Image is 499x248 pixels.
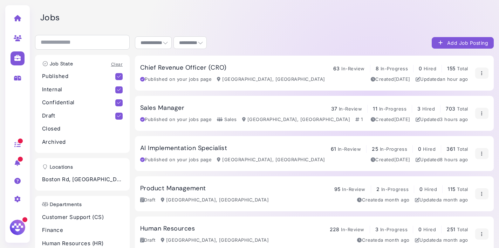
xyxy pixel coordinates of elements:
span: Total [457,106,468,112]
div: Updated [415,237,468,244]
time: Aug 31, 2025 [440,116,468,122]
div: Created [371,76,410,83]
div: Updated [416,76,468,83]
span: 228 [330,226,340,232]
span: 361 [446,146,455,152]
h3: Job State [39,61,76,67]
p: Closed [42,125,123,133]
span: In-Progress [380,146,407,152]
div: Updated [415,197,468,204]
div: 1 [355,116,363,123]
span: 95 [334,186,341,192]
span: Total [457,66,468,71]
time: Aug 31, 2025 [440,157,468,162]
span: In-Review [338,146,361,152]
div: [GEOGRAPHIC_DATA], [GEOGRAPHIC_DATA] [217,76,325,83]
span: 115 [448,186,455,192]
h3: Chief Revenue Officer (CRO) [140,64,227,72]
time: Jul 17, 2025 [381,237,409,243]
div: [GEOGRAPHIC_DATA], [GEOGRAPHIC_DATA] [217,156,325,163]
span: 251 [447,226,455,232]
p: Confidential [42,99,115,107]
span: In-Progress [379,106,406,112]
time: Jun 09, 2025 [394,76,410,82]
p: Published [42,72,115,80]
div: Published on your jobs page [140,76,212,83]
span: 0 [418,146,421,152]
span: Total [457,186,468,192]
p: Internal [42,86,115,94]
time: Aug 31, 2025 [440,76,468,82]
span: Total [457,146,468,152]
span: 155 [447,65,455,71]
span: 2 [376,186,380,192]
div: Updated [416,156,468,163]
span: 37 [331,106,337,112]
div: [GEOGRAPHIC_DATA], [GEOGRAPHIC_DATA] [161,237,269,244]
span: In-Review [341,227,364,232]
span: 63 [333,65,340,71]
span: In-Progress [381,66,408,71]
span: In-Progress [381,186,409,192]
span: Hired [423,227,436,232]
div: Draft [140,197,156,204]
a: Clear [111,62,123,67]
span: 25 [372,146,378,152]
h3: Human Resources [140,225,195,233]
span: In-Review [342,186,365,192]
time: Jul 17, 2025 [439,197,468,203]
span: Hired [423,146,436,152]
p: Draft [42,112,115,120]
p: Boston Rd, [GEOGRAPHIC_DATA], [GEOGRAPHIC_DATA] [42,176,123,184]
span: In-Review [341,66,364,71]
p: Human Resources (HR) [42,240,123,248]
div: Published on your jobs page [140,116,212,123]
span: 3 [375,226,378,232]
span: 703 [446,106,455,112]
div: Created [371,156,410,163]
div: Draft [140,237,156,244]
div: [GEOGRAPHIC_DATA], [GEOGRAPHIC_DATA] [242,116,350,123]
img: Megan [9,219,26,236]
time: May 19, 2025 [394,157,410,162]
h3: Departments [39,201,85,207]
span: 61 [331,146,336,152]
span: 0 [419,65,422,71]
span: Hired [424,186,437,192]
span: Hired [422,106,435,112]
div: Published on your jobs page [140,156,212,163]
time: Jul 17, 2025 [381,197,409,203]
div: Sales [217,116,237,123]
button: Add Job Posting [432,37,494,49]
span: In-Progress [380,227,408,232]
span: 3 [417,106,421,112]
p: Finance [42,226,123,234]
div: Add Job Posting [437,39,488,47]
div: Created [357,197,409,204]
h3: Locations [39,164,76,170]
span: Total [457,227,468,232]
h3: Sales Manager [140,104,184,112]
span: 8 [376,65,379,71]
span: 0 [418,226,422,232]
span: 11 [373,106,377,112]
span: In-Review [339,106,362,112]
time: Apr 25, 2025 [394,116,410,122]
div: Created [357,237,409,244]
p: Customer Support (CS) [42,213,123,221]
time: Jul 17, 2025 [439,237,468,243]
p: Archived [42,138,123,146]
h3: AI Implementation Specialist [140,144,227,152]
span: 0 [419,186,423,192]
div: Updated [416,116,468,123]
h2: Jobs [40,13,494,23]
span: Hired [424,66,436,71]
div: [GEOGRAPHIC_DATA], [GEOGRAPHIC_DATA] [161,197,269,204]
div: Created [371,116,410,123]
h3: Product Management [140,185,206,192]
